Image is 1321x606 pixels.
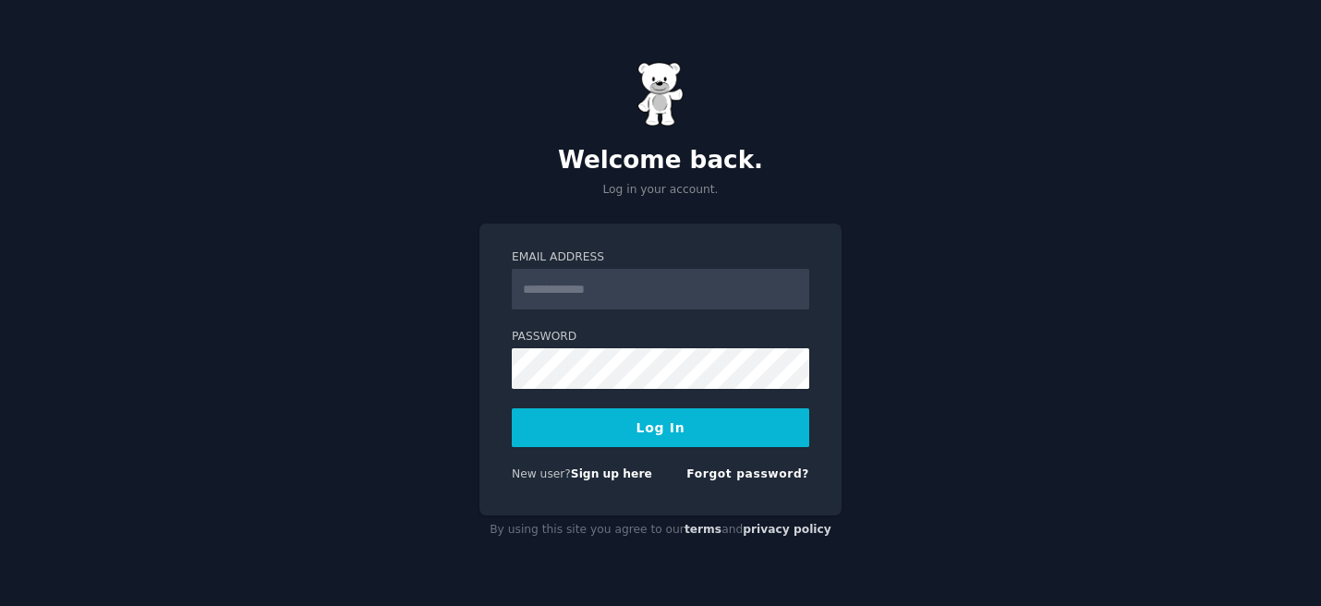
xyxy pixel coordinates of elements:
[479,515,842,545] div: By using this site you agree to our and
[685,523,721,536] a: terms
[686,467,809,480] a: Forgot password?
[512,467,571,480] span: New user?
[637,62,684,127] img: Gummy Bear
[571,467,652,480] a: Sign up here
[512,408,809,447] button: Log In
[512,329,809,345] label: Password
[479,182,842,199] p: Log in your account.
[743,523,831,536] a: privacy policy
[512,249,809,266] label: Email Address
[479,146,842,176] h2: Welcome back.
